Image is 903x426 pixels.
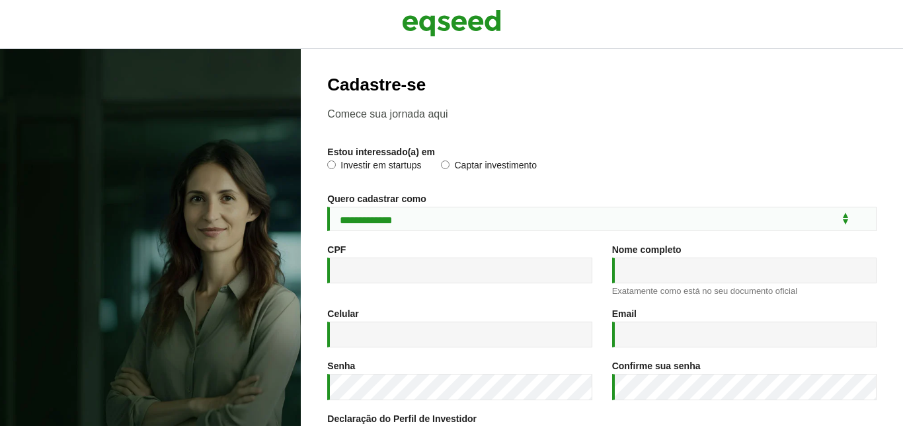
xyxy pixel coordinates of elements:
input: Investir em startups [327,160,336,169]
label: Quero cadastrar como [327,194,426,203]
p: Comece sua jornada aqui [327,108,877,120]
label: Senha [327,361,355,371]
input: Captar investimento [441,160,450,169]
label: Celular [327,309,358,318]
label: Investir em startups [327,160,421,174]
div: Exatamente como está no seu documento oficial [612,287,877,295]
label: CPF [327,245,346,254]
h2: Cadastre-se [327,75,877,94]
img: EqSeed Logo [402,7,501,40]
label: Estou interessado(a) em [327,147,435,157]
label: Nome completo [612,245,682,254]
label: Captar investimento [441,160,537,174]
label: Confirme sua senha [612,361,701,371]
label: Email [612,309,637,318]
label: Declaração do Perfil de Investidor [327,414,477,423]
